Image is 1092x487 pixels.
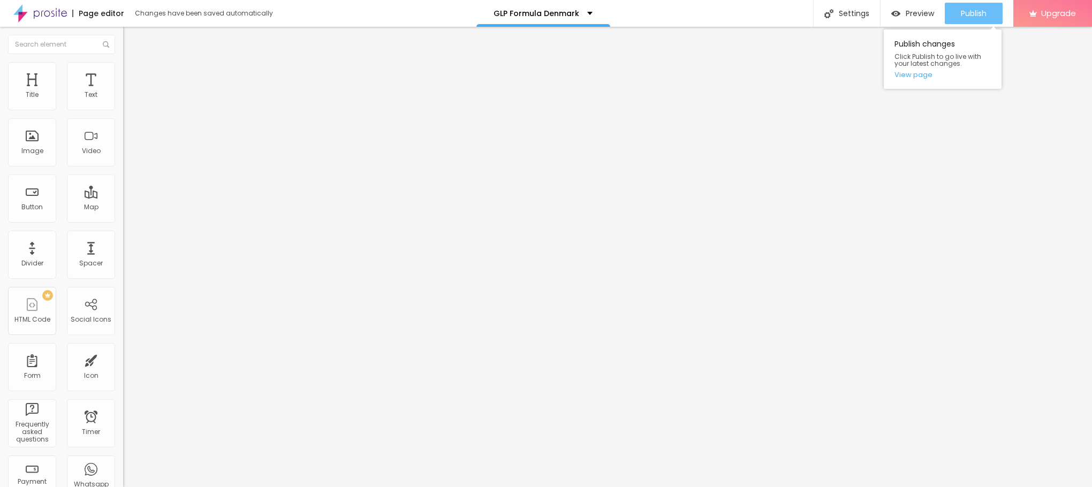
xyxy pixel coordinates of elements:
img: Icone [824,9,833,18]
span: Click Publish to go live with your latest changes. [894,53,991,67]
button: Preview [881,3,945,24]
p: GLP Formula Denmark [494,10,579,17]
span: Upgrade [1041,9,1076,18]
div: Form [24,372,41,379]
img: view-1.svg [891,9,900,18]
iframe: Editor [123,27,1092,487]
div: Title [26,91,39,98]
div: Timer [82,428,100,436]
div: Map [84,203,98,211]
div: Page editor [72,10,124,17]
span: Preview [906,9,934,18]
a: View page [894,71,991,78]
div: Icon [84,372,98,379]
img: Icone [103,41,109,48]
input: Search element [8,35,115,54]
div: Social Icons [71,316,111,323]
div: Publish changes [884,29,1002,89]
div: Video [82,147,101,155]
button: Publish [945,3,1003,24]
div: Divider [21,260,43,267]
span: Publish [961,9,987,18]
div: HTML Code [14,316,50,323]
div: Image [21,147,43,155]
div: Text [85,91,97,98]
div: Spacer [79,260,103,267]
div: Frequently asked questions [11,421,53,444]
div: Button [21,203,43,211]
div: Changes have been saved automatically [135,10,273,17]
